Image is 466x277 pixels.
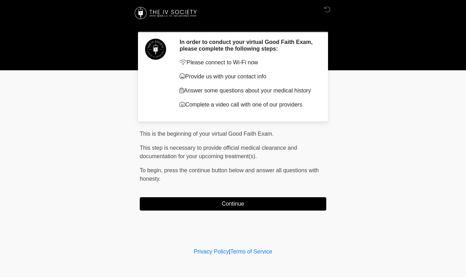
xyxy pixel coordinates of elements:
a: Terms of Service [230,249,272,255]
a: Privacy Policy [194,249,229,255]
h2: In order to conduct your virtual Good Faith Exam, please complete the following steps: [180,39,316,52]
span: To begin, ﻿﻿﻿﻿﻿﻿﻿press the continue button below and answer all questions with honesty. [140,167,319,182]
p: Please connect to Wi-Fi now [180,58,316,67]
button: Continue [140,197,326,211]
p: Complete a video call with one of our providers [180,101,316,109]
img: The IV Society Logo [133,5,200,21]
a: | [229,249,230,255]
img: Agent Avatar [145,39,166,60]
p: Provide us with your contact info [180,72,316,81]
span: This is the beginning of your virtual Good Faith Exam. [140,131,274,137]
span: This step is necessary to provide official medical clearance and documentation for your upcoming ... [140,145,297,159]
p: Answer some questions about your medical history [180,86,316,95]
